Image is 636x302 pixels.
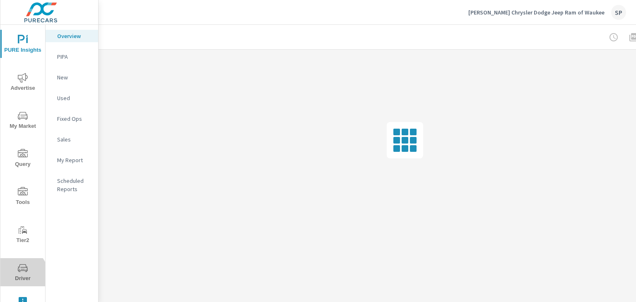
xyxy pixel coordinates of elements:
div: Used [46,92,98,104]
div: My Report [46,154,98,166]
p: Fixed Ops [57,115,92,123]
p: Used [57,94,92,102]
div: Overview [46,30,98,42]
div: Sales [46,133,98,146]
span: Tools [3,187,43,207]
p: Scheduled Reports [57,177,92,193]
p: [PERSON_NAME] Chrysler Dodge Jeep Ram of Waukee [468,9,605,16]
div: PIPA [46,50,98,63]
p: PIPA [57,53,92,61]
span: Driver [3,263,43,283]
span: PURE Insights [3,35,43,55]
div: New [46,71,98,84]
p: My Report [57,156,92,164]
span: Query [3,149,43,169]
div: SP [611,5,626,20]
span: Tier2 [3,225,43,245]
p: New [57,73,92,81]
div: Scheduled Reports [46,175,98,195]
p: Overview [57,32,92,40]
div: Fixed Ops [46,113,98,125]
p: Sales [57,135,92,144]
span: Advertise [3,73,43,93]
span: My Market [3,111,43,131]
